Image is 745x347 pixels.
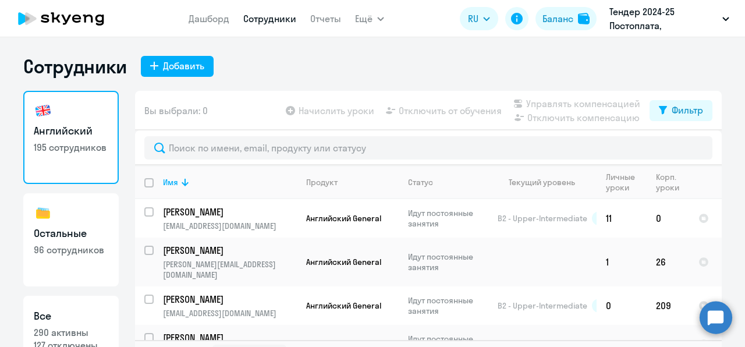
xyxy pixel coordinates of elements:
[34,226,108,241] h3: Остальные
[355,12,372,26] span: Ещё
[672,103,703,117] div: Фильтр
[163,177,296,187] div: Имя
[141,56,214,77] button: Добавить
[144,136,712,160] input: Поиск по имени, email, продукту или статусу
[34,309,108,324] h3: Все
[606,172,646,193] div: Личные уроки
[498,300,587,311] span: B2 - Upper-Intermediate
[509,177,575,187] div: Текущий уровень
[306,213,381,224] span: Английский General
[656,172,689,193] div: Корп. уроки
[163,59,204,73] div: Добавить
[163,244,296,257] a: [PERSON_NAME]
[468,12,478,26] span: RU
[23,193,119,286] a: Остальные96 сотрудников
[34,141,108,154] p: 195 сотрудников
[23,55,127,78] h1: Сотрудники
[535,7,597,30] button: Балансbalance
[604,5,735,33] button: Тендер 2024-25 Постоплата, [GEOGRAPHIC_DATA], ООО
[163,331,296,344] a: [PERSON_NAME]
[34,204,52,222] img: others
[408,208,488,229] p: Идут постоянные занятия
[597,286,647,325] td: 0
[408,252,488,272] p: Идут постоянные занятия
[306,300,381,311] span: Английский General
[647,238,689,286] td: 26
[34,101,52,120] img: english
[163,293,296,306] a: [PERSON_NAME]
[578,13,590,24] img: balance
[310,13,341,24] a: Отчеты
[542,12,573,26] div: Баланс
[163,259,296,280] p: [PERSON_NAME][EMAIL_ADDRESS][DOMAIN_NAME]
[189,13,229,24] a: Дашборд
[647,199,689,238] td: 0
[34,123,108,139] h3: Английский
[609,5,718,33] p: Тендер 2024-25 Постоплата, [GEOGRAPHIC_DATA], ООО
[163,308,296,318] p: [EMAIL_ADDRESS][DOMAIN_NAME]
[498,177,596,187] div: Текущий уровень
[306,257,381,267] span: Английский General
[34,243,108,256] p: 96 сотрудников
[163,177,178,187] div: Имя
[163,206,296,218] a: [PERSON_NAME]
[597,199,647,238] td: 11
[647,286,689,325] td: 209
[163,221,296,231] p: [EMAIL_ADDRESS][DOMAIN_NAME]
[597,238,647,286] td: 1
[306,177,338,187] div: Продукт
[163,206,295,218] p: [PERSON_NAME]
[23,91,119,184] a: Английский195 сотрудников
[408,295,488,316] p: Идут постоянные занятия
[355,7,384,30] button: Ещё
[408,177,433,187] div: Статус
[34,326,108,339] p: 290 активны
[144,104,208,118] span: Вы выбрали: 0
[163,293,295,306] p: [PERSON_NAME]
[163,244,295,257] p: [PERSON_NAME]
[163,331,295,344] p: [PERSON_NAME]
[460,7,498,30] button: RU
[498,213,587,224] span: B2 - Upper-Intermediate
[650,100,712,121] button: Фильтр
[243,13,296,24] a: Сотрудники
